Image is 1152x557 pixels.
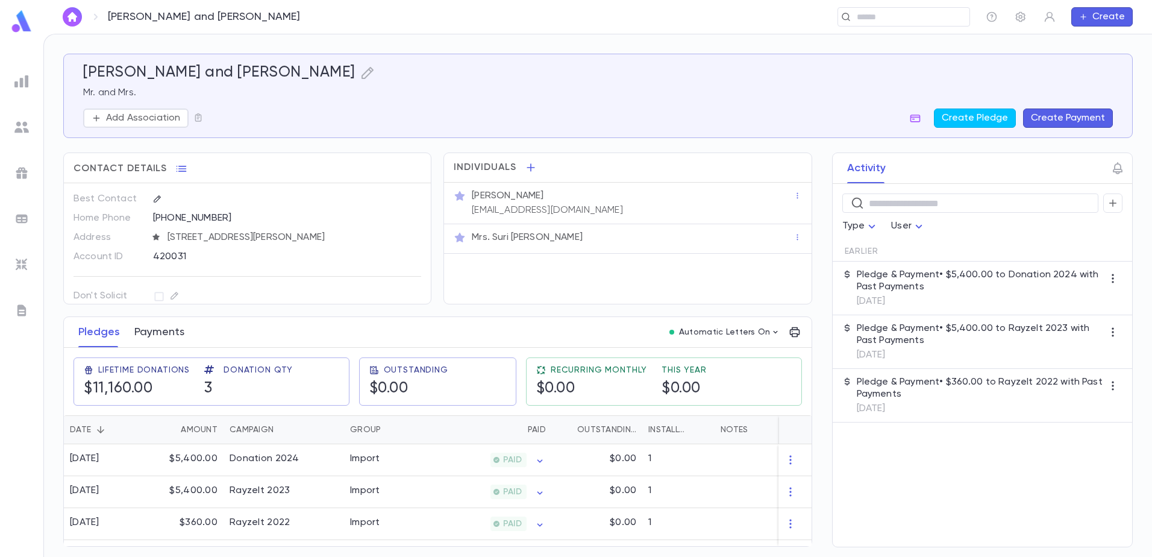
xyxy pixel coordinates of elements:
p: Pledge & Payment • $360.00 to RayzeIt 2022 with Past Payments [857,376,1103,400]
img: reports_grey.c525e4749d1bce6a11f5fe2a8de1b229.svg [14,74,29,89]
span: User [891,221,912,231]
div: $5,400.00 [145,476,224,508]
div: Notes [721,415,748,444]
span: [STREET_ADDRESS][PERSON_NAME] [163,231,422,244]
div: $360.00 [145,508,224,540]
h5: [PERSON_NAME] and [PERSON_NAME] [83,64,355,82]
p: $0.00 [610,453,636,465]
div: Installments [648,415,689,444]
div: 420031 [153,247,362,265]
p: Mrs. Suri [PERSON_NAME] [472,231,583,244]
span: PAID [498,487,527,497]
p: Pledge & Payment • $5,400.00 to Donation 2024 with Past Payments [857,269,1103,293]
div: Import [350,485,380,497]
p: [PERSON_NAME] [472,190,543,202]
p: Best Contact [74,189,143,209]
div: User [891,215,926,238]
div: $5,400.00 [145,444,224,476]
h5: 3 [204,380,213,398]
div: 1 [642,508,715,540]
button: Sort [161,420,181,439]
h5: $0.00 [536,380,575,398]
div: Paid [528,415,546,444]
div: Import [350,453,380,465]
div: [DATE] [70,453,99,465]
span: PAID [498,519,527,529]
div: RayzeIt 2022 [230,517,290,529]
p: Home Phone [74,209,143,228]
img: campaigns_grey.99e729a5f7ee94e3726e6486bddda8f1.svg [14,166,29,180]
img: students_grey.60c7aba0da46da39d6d829b817ac14fc.svg [14,120,29,134]
button: Automatic Letters On [665,324,785,341]
p: Account ID [74,247,143,266]
p: [PERSON_NAME] and [PERSON_NAME] [108,10,301,24]
p: Pledge & Payment • $5,400.00 to RayzeIt 2023 with Past Payments [857,323,1103,347]
div: Installments [642,415,715,444]
img: logo [10,10,34,33]
p: [DATE] [857,403,1103,415]
button: Activity [847,153,886,183]
button: Create Payment [1023,109,1113,128]
div: Donation 2024 [230,453,299,465]
span: PAID [498,455,527,465]
div: Date [64,415,145,444]
button: Sort [91,420,110,439]
button: Create Pledge [934,109,1016,128]
button: Pledges [78,317,120,347]
div: Import [350,517,380,529]
h5: $0.00 [662,380,701,398]
button: Add Association [83,109,189,128]
p: Don't Solicit [74,286,143,306]
div: RayzeIt 2023 [230,485,290,497]
button: Sort [274,420,293,439]
h5: $0.00 [369,380,409,398]
span: Recurring Monthly [551,365,647,375]
p: $0.00 [610,485,636,497]
p: [EMAIL_ADDRESS][DOMAIN_NAME] [472,204,622,216]
span: Donation Qty [224,365,293,375]
span: Lifetime Donations [98,365,190,375]
p: Add Association [106,112,180,124]
span: Earlier [845,247,878,256]
div: Notes [715,415,865,444]
div: Campaign [224,415,344,444]
div: [DATE] [70,517,99,529]
div: Type [842,215,880,238]
div: [PHONE_NUMBER] [153,209,421,227]
div: Outstanding [577,415,636,444]
div: Date [70,415,91,444]
button: Sort [381,420,400,439]
span: Type [842,221,865,231]
img: batches_grey.339ca447c9d9533ef1741baa751efc33.svg [14,212,29,226]
span: This Year [662,365,707,375]
div: Amount [145,415,224,444]
button: Sort [558,420,577,439]
button: Sort [509,420,528,439]
div: Group [344,415,434,444]
p: Mr. and Mrs. [83,87,1113,99]
p: Automatic Letters On [679,327,771,337]
span: Individuals [454,162,516,174]
div: 1 [642,444,715,476]
span: Contact Details [74,163,167,175]
span: Outstanding [384,365,448,375]
button: Sort [689,420,709,439]
div: 1 [642,476,715,508]
div: [DATE] [70,485,99,497]
img: home_white.a664292cf8c1dea59945f0da9f25487c.svg [65,12,80,22]
div: Group [350,415,381,444]
div: Outstanding [552,415,642,444]
p: [DATE] [857,295,1103,307]
div: Paid [434,415,552,444]
h5: $11,160.00 [84,380,152,398]
button: Payments [134,317,184,347]
img: letters_grey.7941b92b52307dd3b8a917253454ce1c.svg [14,303,29,318]
p: $0.00 [610,517,636,529]
p: Address [74,228,143,247]
button: Create [1071,7,1133,27]
div: Campaign [230,415,274,444]
p: [DATE] [857,349,1103,361]
div: Amount [181,415,218,444]
img: imports_grey.530a8a0e642e233f2baf0ef88e8c9fcb.svg [14,257,29,272]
